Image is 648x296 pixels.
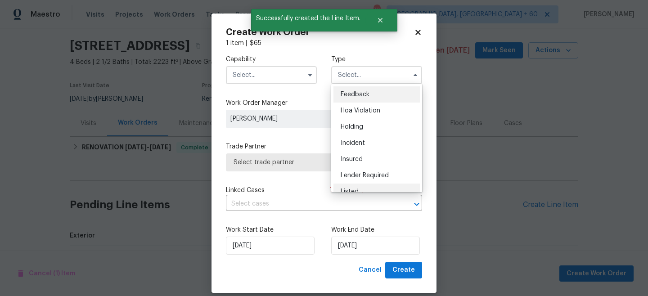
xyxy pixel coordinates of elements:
[226,55,317,64] label: Capability
[341,124,363,130] span: Holding
[251,9,365,28] span: Successfully created the Line Item.
[410,70,421,81] button: Hide options
[226,186,265,195] span: Linked Cases
[331,237,420,255] input: M/D/YYYY
[250,40,261,46] span: $ 65
[331,55,422,64] label: Type
[226,39,422,48] div: 1 item |
[341,156,363,162] span: Insured
[341,172,389,179] span: Lender Required
[226,197,397,211] input: Select cases
[341,188,359,195] span: Listed
[226,225,317,234] label: Work Start Date
[331,225,422,234] label: Work End Date
[226,237,315,255] input: M/D/YYYY
[234,158,414,167] span: Select trade partner
[226,28,414,37] h2: Create Work Order
[392,265,415,276] span: Create
[226,142,422,151] label: Trade Partner
[365,11,395,29] button: Close
[355,262,385,278] button: Cancel
[410,198,423,211] button: Open
[226,66,317,84] input: Select...
[341,91,369,98] span: Feedback
[329,186,422,195] span: There are case s for this home
[359,265,382,276] span: Cancel
[226,99,422,108] label: Work Order Manager
[230,114,360,123] span: [PERSON_NAME]
[341,108,380,114] span: Hoa Violation
[331,66,422,84] input: Select...
[341,140,365,146] span: Incident
[305,70,315,81] button: Show options
[385,262,422,278] button: Create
